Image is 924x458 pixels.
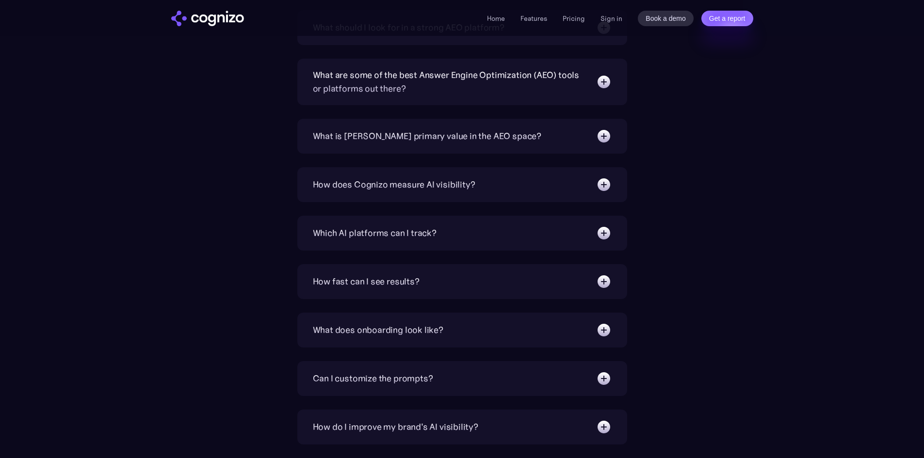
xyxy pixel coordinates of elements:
[520,14,547,23] a: Features
[701,11,753,26] a: Get a report
[487,14,505,23] a: Home
[313,323,443,337] div: What does onboarding look like?
[171,11,244,26] a: home
[600,13,622,24] a: Sign in
[638,11,694,26] a: Book a demo
[171,11,244,26] img: cognizo logo
[563,14,585,23] a: Pricing
[313,129,541,143] div: What is [PERSON_NAME] primary value in the AEO space?
[313,178,475,191] div: How does Cognizo measure AI visibility?
[313,420,478,434] div: How do I improve my brand's AI visibility?
[313,68,586,95] div: What are some of the best Answer Engine Optimization (AEO) tools or platforms out there?
[313,275,420,288] div: How fast can I see results?
[313,372,433,385] div: Can I customize the prompts?
[313,226,437,240] div: Which AI platforms can I track?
